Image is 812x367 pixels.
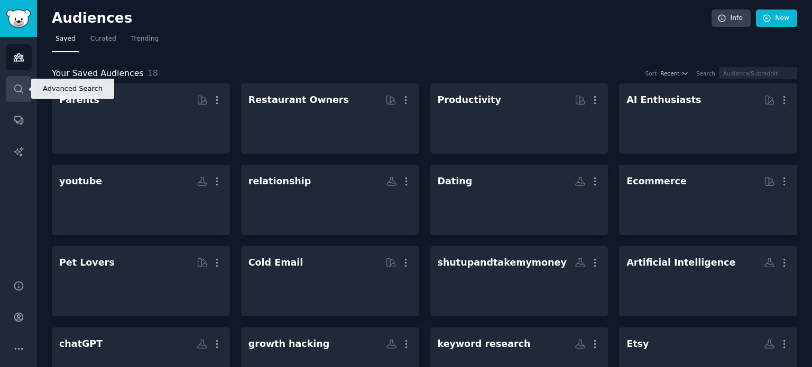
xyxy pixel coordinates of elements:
div: growth hacking [248,337,330,351]
div: Productivity [438,93,501,107]
img: GummySearch logo [6,10,31,28]
div: Search [696,70,715,77]
a: Restaurant Owners [241,83,419,154]
div: relationship [248,175,311,188]
div: Ecommerce [626,175,687,188]
a: Trending [127,31,162,52]
span: Your Saved Audiences [52,67,144,80]
div: shutupandtakemymoney [438,256,567,269]
div: Cold Email [248,256,303,269]
a: Info [712,10,751,27]
input: Audience/Subreddit [719,67,797,79]
span: 18 [147,68,158,78]
span: Saved [56,34,76,44]
div: keyword research [438,337,531,351]
span: Curated [90,34,116,44]
a: AI Enthusiasts [619,83,797,154]
div: Restaurant Owners [248,93,349,107]
a: Curated [87,31,120,52]
a: New [756,10,797,27]
button: Recent [660,70,689,77]
h2: Audiences [52,10,712,27]
a: Ecommerce [619,165,797,235]
a: Cold Email [241,246,419,316]
div: Dating [438,175,473,188]
div: Pet Lovers [59,256,115,269]
div: Sort [645,70,657,77]
a: shutupandtakemymoney [430,246,608,316]
a: Pet Lovers [52,246,230,316]
a: Artificial Intelligence [619,246,797,316]
a: Dating [430,165,608,235]
div: Etsy [626,337,649,351]
div: chatGPT [59,337,103,351]
span: Recent [660,70,679,77]
div: youtube [59,175,102,188]
div: Artificial Intelligence [626,256,735,269]
a: relationship [241,165,419,235]
div: AI Enthusiasts [626,93,701,107]
a: Saved [52,31,79,52]
span: Trending [131,34,159,44]
a: Productivity [430,83,608,154]
a: Parents [52,83,230,154]
a: youtube [52,165,230,235]
div: Parents [59,93,99,107]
